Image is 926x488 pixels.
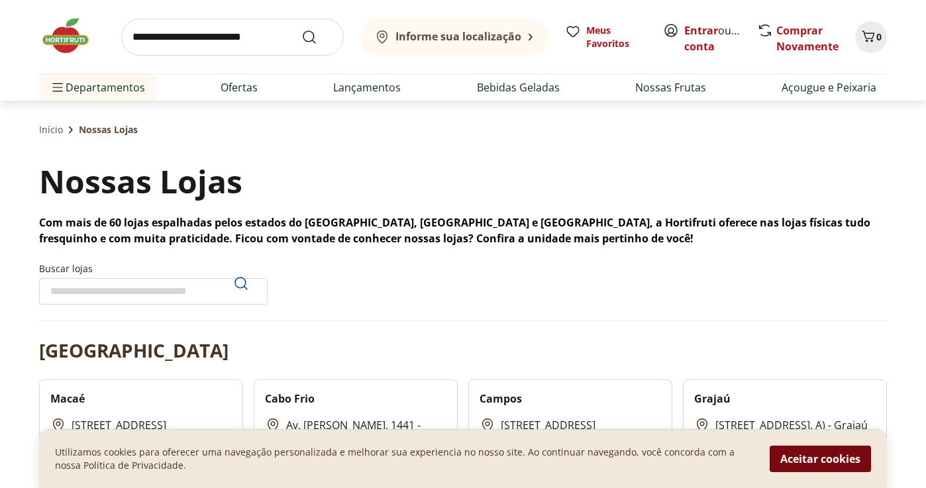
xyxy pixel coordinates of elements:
[79,123,138,136] span: Nossas Lojas
[477,79,560,95] a: Bebidas Geladas
[782,79,876,95] a: Açougue e Peixaria
[50,72,66,103] button: Menu
[770,446,871,472] button: Aceitar cookies
[395,29,521,44] b: Informe sua localização
[39,159,242,204] h1: Nossas Lojas
[286,417,446,449] a: Av. [PERSON_NAME], 1441 - [GEOGRAPHIC_DATA]
[501,417,661,449] a: [STREET_ADDRESS][PERSON_NAME]
[221,79,258,95] a: Ofertas
[586,24,647,50] span: Meus Favoritos
[39,278,268,305] input: Buscar lojasPesquisar
[360,19,549,56] button: Informe sua localização
[39,16,105,56] img: Hortifruti
[635,79,706,95] a: Nossas Frutas
[39,215,887,246] p: Com mais de 60 lojas espalhadas pelos estados do [GEOGRAPHIC_DATA], [GEOGRAPHIC_DATA] e [GEOGRAPH...
[50,391,85,407] h2: Macaé
[684,23,718,38] a: Entrar
[776,23,839,54] a: Comprar Novamente
[684,23,757,54] a: Criar conta
[265,391,315,407] h2: Cabo Frio
[694,391,731,407] h2: Grajaú
[333,79,401,95] a: Lançamentos
[565,24,647,50] a: Meus Favoritos
[301,29,333,45] button: Submit Search
[715,417,868,433] a: [STREET_ADDRESS]. A) - Grajaú
[50,72,145,103] span: Departamentos
[72,417,232,449] a: [STREET_ADDRESS][PERSON_NAME]
[684,23,743,54] span: ou
[39,123,63,136] a: Início
[39,337,229,364] h2: [GEOGRAPHIC_DATA]
[121,19,344,56] input: search
[225,268,257,299] button: Pesquisar
[480,391,522,407] h2: Campos
[55,446,754,472] p: Utilizamos cookies para oferecer uma navegação personalizada e melhorar sua experiencia no nosso ...
[39,262,268,305] label: Buscar lojas
[855,21,887,53] button: Carrinho
[876,30,882,43] span: 0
